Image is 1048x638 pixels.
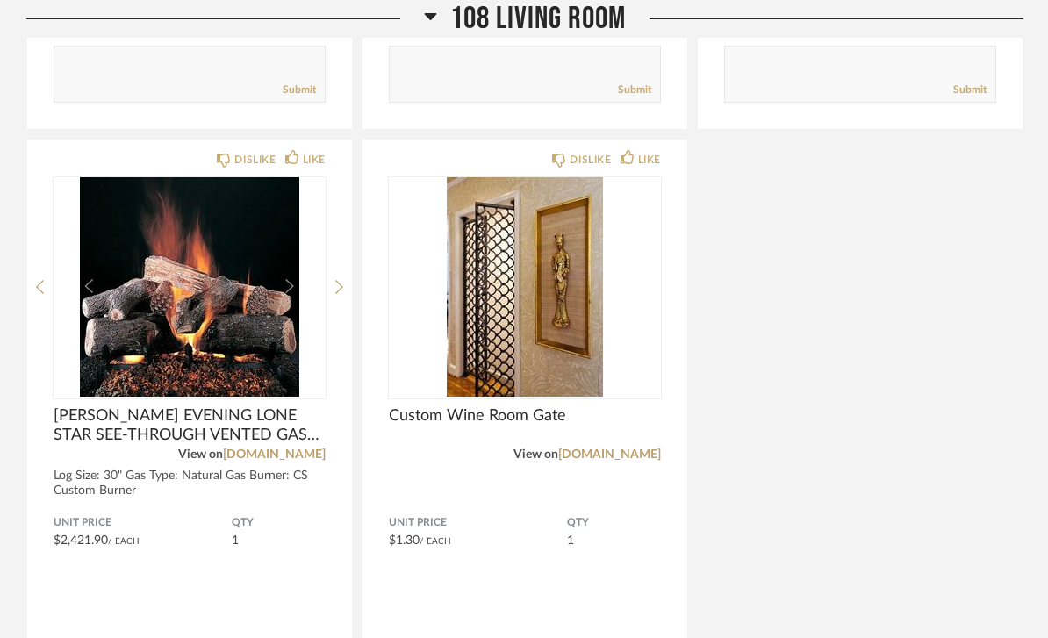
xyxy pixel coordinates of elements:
[283,82,316,97] a: Submit
[389,516,567,530] span: Unit Price
[389,534,420,547] span: $1.30
[558,448,661,461] a: [DOMAIN_NAME]
[108,537,140,546] span: / Each
[54,534,108,547] span: $2,421.90
[420,537,451,546] span: / Each
[618,82,651,97] a: Submit
[570,151,611,168] div: DISLIKE
[232,534,239,547] span: 1
[953,82,987,97] a: Submit
[54,406,326,445] span: [PERSON_NAME] EVENING LONE STAR SEE-THROUGH VENTED GAS LOG SET - VALVE VANISHER
[54,516,232,530] span: Unit Price
[513,448,558,461] span: View on
[567,534,574,547] span: 1
[638,151,661,168] div: LIKE
[54,177,326,397] img: undefined
[234,151,276,168] div: DISLIKE
[303,151,326,168] div: LIKE
[178,448,223,461] span: View on
[232,516,326,530] span: QTY
[389,177,661,397] img: undefined
[389,406,661,426] span: Custom Wine Room Gate
[54,469,326,498] div: Log Size: 30" Gas Type: Natural Gas Burner: CS Custom Burner
[223,448,326,461] a: [DOMAIN_NAME]
[567,516,661,530] span: QTY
